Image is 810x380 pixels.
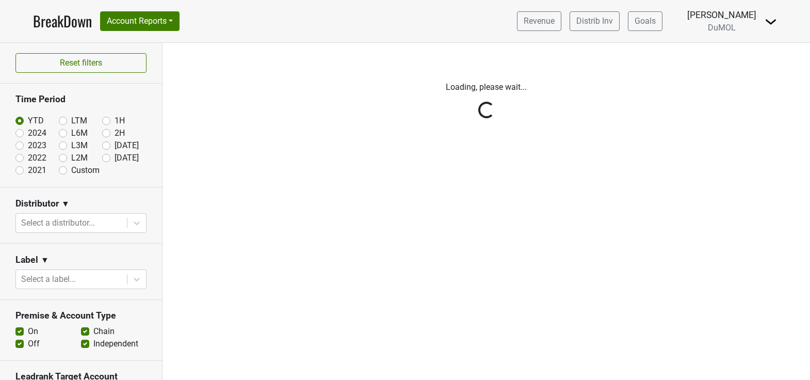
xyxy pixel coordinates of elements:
div: [PERSON_NAME] [687,8,756,22]
span: DuMOL [708,23,736,33]
img: Dropdown Menu [765,15,777,28]
a: BreakDown [33,10,92,32]
a: Goals [628,11,662,31]
p: Loading, please wait... [200,81,773,93]
a: Revenue [517,11,561,31]
button: Account Reports [100,11,180,31]
a: Distrib Inv [570,11,620,31]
